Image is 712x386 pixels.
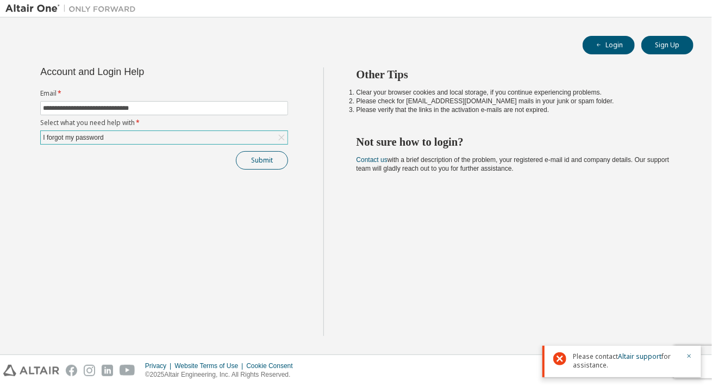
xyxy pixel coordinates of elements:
[573,352,679,370] span: Please contact for assistance.
[40,119,288,127] label: Select what you need help with
[120,365,135,376] img: youtube.svg
[40,89,288,98] label: Email
[236,151,288,170] button: Submit
[583,36,635,54] button: Login
[5,3,141,14] img: Altair One
[84,365,95,376] img: instagram.svg
[66,365,77,376] img: facebook.svg
[3,365,59,376] img: altair_logo.svg
[145,370,299,379] p: © 2025 Altair Engineering, Inc. All Rights Reserved.
[357,156,670,172] span: with a brief description of the problem, your registered e-mail id and company details. Our suppo...
[40,67,239,76] div: Account and Login Help
[357,156,388,164] a: Contact us
[41,131,288,144] div: I forgot my password
[618,352,661,361] a: Altair support
[145,362,174,370] div: Privacy
[641,36,694,54] button: Sign Up
[357,135,674,149] h2: Not sure how to login?
[357,105,674,114] li: Please verify that the links in the activation e-mails are not expired.
[41,132,105,144] div: I forgot my password
[357,67,674,82] h2: Other Tips
[246,362,299,370] div: Cookie Consent
[357,97,674,105] li: Please check for [EMAIL_ADDRESS][DOMAIN_NAME] mails in your junk or spam folder.
[174,362,246,370] div: Website Terms of Use
[102,365,113,376] img: linkedin.svg
[357,88,674,97] li: Clear your browser cookies and local storage, if you continue experiencing problems.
